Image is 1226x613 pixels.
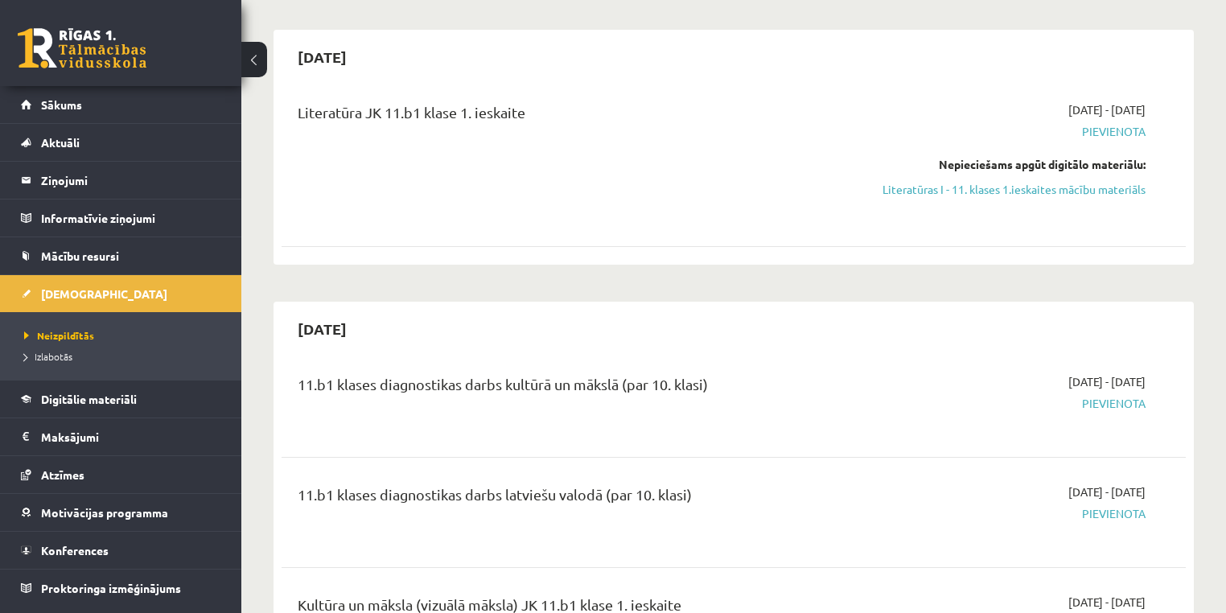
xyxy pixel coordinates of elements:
[282,310,363,348] h2: [DATE]
[21,418,221,455] a: Maksājumi
[1068,373,1146,390] span: [DATE] - [DATE]
[879,123,1146,140] span: Pievienota
[879,181,1146,198] a: Literatūras I - 11. klases 1.ieskaites mācību materiāls
[1068,101,1146,118] span: [DATE] - [DATE]
[282,38,363,76] h2: [DATE]
[24,349,225,364] a: Izlabotās
[24,328,225,343] a: Neizpildītās
[21,570,221,607] a: Proktoringa izmēģinājums
[21,124,221,161] a: Aktuāli
[21,86,221,123] a: Sākums
[41,135,80,150] span: Aktuāli
[41,392,137,406] span: Digitālie materiāli
[21,532,221,569] a: Konferences
[879,156,1146,173] div: Nepieciešams apgūt digitālo materiālu:
[41,418,221,455] legend: Maksājumi
[298,373,855,403] div: 11.b1 klases diagnostikas darbs kultūrā un mākslā (par 10. klasi)
[41,97,82,112] span: Sākums
[21,162,221,199] a: Ziņojumi
[298,101,855,131] div: Literatūra JK 11.b1 klase 1. ieskaite
[879,395,1146,412] span: Pievienota
[21,494,221,531] a: Motivācijas programma
[41,543,109,557] span: Konferences
[879,505,1146,522] span: Pievienota
[18,28,146,68] a: Rīgas 1. Tālmācības vidusskola
[41,581,181,595] span: Proktoringa izmēģinājums
[24,350,72,363] span: Izlabotās
[24,329,94,342] span: Neizpildītās
[41,162,221,199] legend: Ziņojumi
[21,381,221,418] a: Digitālie materiāli
[41,505,168,520] span: Motivācijas programma
[1068,483,1146,500] span: [DATE] - [DATE]
[41,200,221,237] legend: Informatīvie ziņojumi
[41,467,84,482] span: Atzīmes
[41,249,119,263] span: Mācību resursi
[298,483,855,513] div: 11.b1 klases diagnostikas darbs latviešu valodā (par 10. klasi)
[21,275,221,312] a: [DEMOGRAPHIC_DATA]
[1068,594,1146,611] span: [DATE] - [DATE]
[21,456,221,493] a: Atzīmes
[21,200,221,237] a: Informatīvie ziņojumi
[21,237,221,274] a: Mācību resursi
[41,286,167,301] span: [DEMOGRAPHIC_DATA]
